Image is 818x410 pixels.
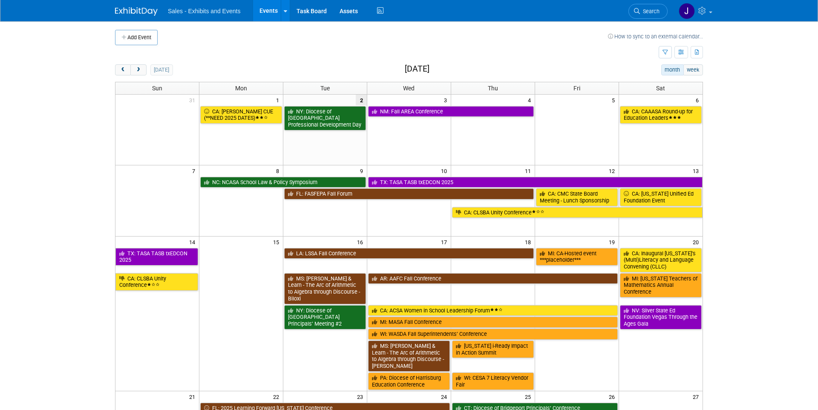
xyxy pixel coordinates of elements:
span: 12 [608,165,619,176]
button: [DATE] [150,64,173,75]
span: 3 [443,95,451,105]
a: CA: CLSBA Unity Conference [115,273,198,291]
span: 14 [188,237,199,247]
a: NV: Silver State Ed Foundation Vegas Through the Ages Gala [620,305,702,329]
a: CA: Inaugural [US_STATE]’s (Multi)Literacy and Language Convening (CLLC) [620,248,702,272]
span: Sun [152,85,162,92]
span: 5 [611,95,619,105]
a: WI: WASDA Fall Superintendents’ Conference [368,329,618,340]
span: 1 [275,95,283,105]
span: 17 [440,237,451,247]
a: AR: AAFC Fall Conference [368,273,618,284]
h2: [DATE] [405,64,429,74]
img: Joe Quinn [679,3,695,19]
a: Search [628,4,668,19]
a: CA: [US_STATE] Unified Ed Foundation Event [620,188,702,206]
span: 19 [608,237,619,247]
span: 20 [692,237,703,247]
img: ExhibitDay [115,7,158,16]
span: Thu [488,85,498,92]
a: LA: LSSA Fall Conference [284,248,534,259]
span: 7 [191,165,199,176]
span: Mon [235,85,247,92]
button: Add Event [115,30,158,45]
span: 4 [527,95,535,105]
span: 10 [440,165,451,176]
span: Fri [573,85,580,92]
a: MS: [PERSON_NAME] & Learn - The Arc of Arithmetic to Algebra through Discourse - [PERSON_NAME] [368,341,450,372]
a: CA: CAAASA Round-up for Education Leaders [620,106,702,124]
span: 16 [356,237,367,247]
a: [US_STATE] i-Ready Impact in Action Summit [452,341,534,358]
a: MI: MASA Fall Conference [368,317,618,328]
a: MS: [PERSON_NAME] & Learn - The Arc of Arithmetic to Algebra through Discourse - Biloxi [284,273,366,304]
span: 8 [275,165,283,176]
span: Search [640,8,660,14]
span: 11 [524,165,535,176]
a: MI: [US_STATE] Teachers of Mathematics Annual Conference [620,273,702,297]
span: 25 [524,391,535,402]
a: NC: NCASA School Law & Policy Symposium [200,177,366,188]
span: 21 [188,391,199,402]
a: TX: TASA TASB txEDCON 2025 [368,177,703,188]
span: 31 [188,95,199,105]
a: CA: [PERSON_NAME] CUE (**NEED 2025 DATES) [200,106,282,124]
a: NM: Fall AREA Conference [368,106,534,117]
a: NY: Diocese of [GEOGRAPHIC_DATA] Professional Development Day [284,106,366,130]
span: 6 [695,95,703,105]
a: CA: CMC State Board Meeting - Lunch Sponsorship [536,188,618,206]
span: 18 [524,237,535,247]
a: CA: CLSBA Unity Conference [452,207,703,218]
span: 9 [359,165,367,176]
span: Sales - Exhibits and Events [168,8,240,14]
span: 23 [356,391,367,402]
span: Tue [320,85,330,92]
span: Sat [656,85,665,92]
button: prev [115,64,131,75]
a: PA: Diocese of Harrisburg Education Conference [368,372,450,390]
span: Wed [403,85,415,92]
span: 15 [272,237,283,247]
span: 27 [692,391,703,402]
span: 13 [692,165,703,176]
span: 24 [440,391,451,402]
span: 2 [356,95,367,105]
button: month [661,64,684,75]
a: TX: TASA TASB txEDCON 2025 [115,248,198,266]
a: WI: CESA 7 Literacy Vendor Fair [452,372,534,390]
span: 26 [608,391,619,402]
a: CA: ACSA Women in School Leadership Forum [368,305,618,316]
a: MI: CA-Hosted event ***placeholder*** [536,248,618,266]
button: next [130,64,146,75]
a: How to sync to an external calendar... [608,33,703,40]
span: 22 [272,391,283,402]
a: FL: FASFEPA Fall Forum [284,188,534,199]
button: week [683,64,703,75]
a: NY: Diocese of [GEOGRAPHIC_DATA] Principals’ Meeting #2 [284,305,366,329]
